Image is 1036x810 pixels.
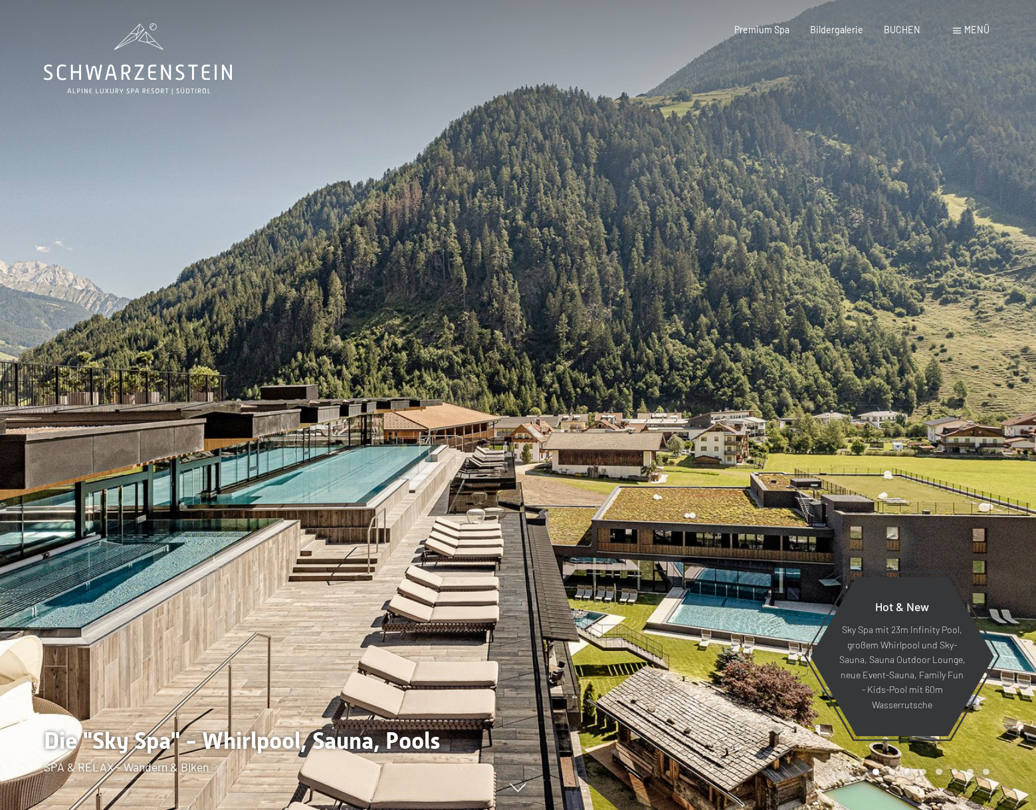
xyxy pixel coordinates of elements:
[873,769,879,775] div: Carousel Page 1 (Current Slide)
[888,769,895,775] div: Carousel Page 2
[920,769,926,775] div: Carousel Page 4
[904,769,911,775] div: Carousel Page 3
[839,623,966,713] p: Sky Spa mit 23m Infinity Pool, großem Whirlpool und Sky-Sauna, Sauna Outdoor Lounge, neue Event-S...
[875,599,929,614] span: Hot & New
[964,24,989,35] span: Menü
[983,769,989,775] div: Carousel Page 8
[952,769,958,775] div: Carousel Page 6
[734,24,789,35] a: Premium Spa
[810,24,863,35] a: Bildergalerie
[884,24,920,35] a: BUCHEN
[868,769,989,775] div: Carousel Pagination
[936,769,942,775] div: Carousel Page 5
[967,769,974,775] div: Carousel Page 7
[809,576,995,737] a: Hot & New Sky Spa mit 23m Infinity Pool, großem Whirlpool und Sky-Sauna, Sauna Outdoor Lounge, ne...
